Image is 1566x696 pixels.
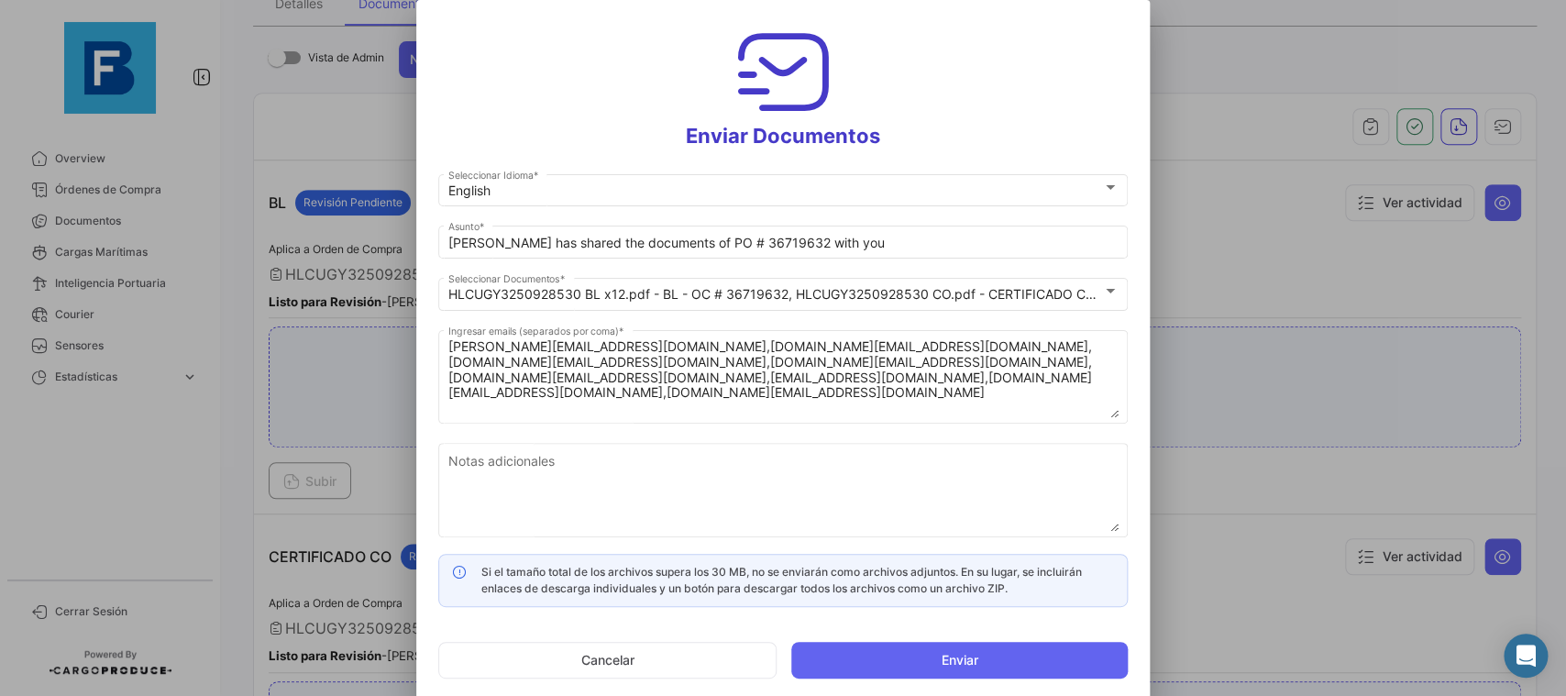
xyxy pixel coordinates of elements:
[1504,634,1548,678] div: Abrir Intercom Messenger
[481,565,1082,595] span: Si el tamaño total de los archivos supera los 30 MB, no se enviarán como archivos adjuntos. En su...
[438,642,777,679] button: Cancelar
[438,22,1128,149] h3: Enviar Documentos
[791,642,1128,679] button: Enviar
[448,182,491,198] mat-select-trigger: English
